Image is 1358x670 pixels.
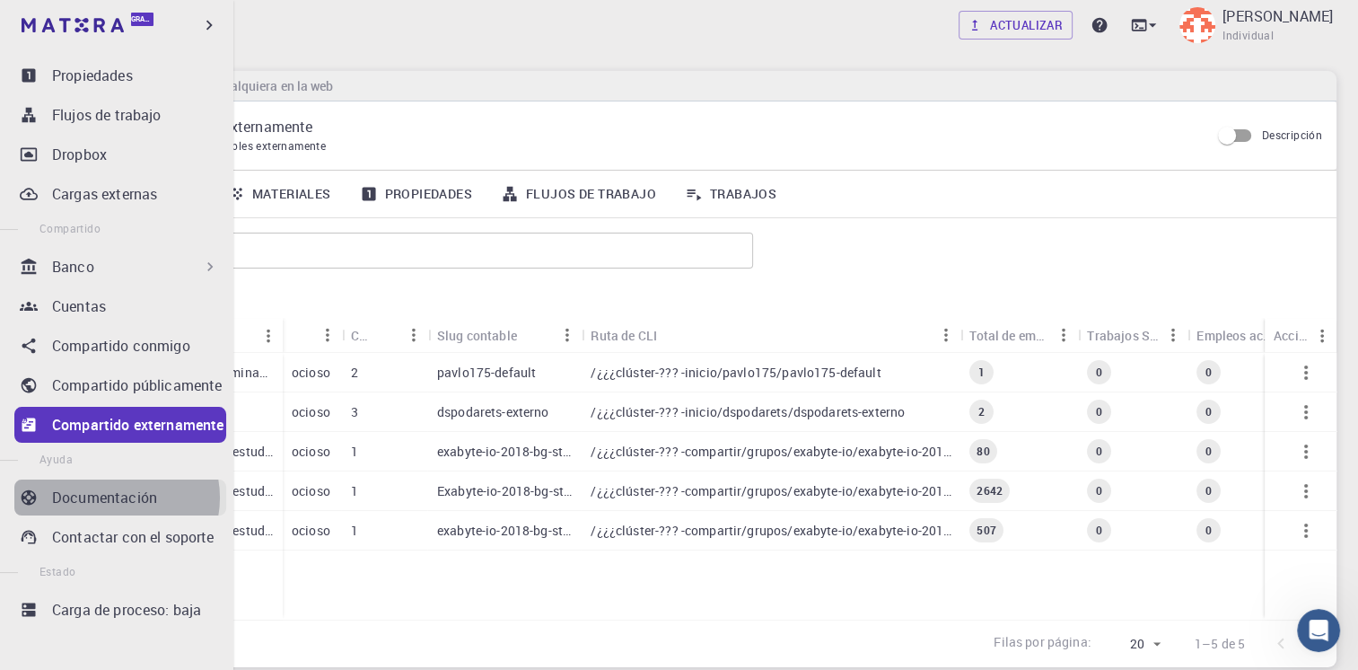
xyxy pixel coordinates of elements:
div: Volveremos a estar en línea [DATE] [37,276,300,295]
a: Actualizar [959,11,1073,40]
p: Flujos de trabajo [52,104,162,126]
button: Menú [1308,322,1336,350]
a: HelpHero [167,379,225,393]
p: 2 [351,364,358,382]
p: exabyte-io-2018-bg-study-phase-i-ph [437,443,573,461]
a: Contactar con el soporte [14,519,226,555]
button: Menú [1159,321,1187,349]
button: Menú [399,321,428,349]
p: Cuentas [52,295,106,317]
span: Soporte [36,13,100,29]
font: Flujos de trabajo [526,186,656,202]
p: Dropbox [52,144,107,165]
a: Compartido públicamente [14,367,226,403]
p: Exabyte-io-2018-bg-study-phase-iii [437,482,573,500]
button: Menú [313,321,342,349]
a: Cuentas [14,288,226,324]
span: 0 [1198,365,1219,380]
h6: Cualquiera en la web [208,76,334,96]
div: 20 [1099,631,1166,657]
iframe: Intercom live chat [1297,609,1340,652]
p: /¿¿¿clúster-??? -compartir/grupos/exabyte-io/exabyte-io-2018-bg-study-fase-iii [591,482,951,500]
button: Ordenar [517,321,546,349]
div: Total de empleos [969,318,1049,353]
a: Compartido externamente [14,407,226,443]
a: Cargas externas [14,176,226,212]
span: 0 [1198,523,1219,538]
p: 1 [351,482,358,500]
div: Slug contable [437,318,517,353]
img: Imagen de perfil de Timur [244,29,280,65]
span: 0 [1198,404,1219,419]
img: logotipo [22,18,124,32]
span: Estado [39,564,75,578]
span: 0 [1089,404,1109,419]
div: ⚡ por [37,377,322,396]
p: /¿¿¿clúster-??? -compartir/grupos/exabyte-io/exabyte-io-2018-bg-study-phase-i [591,522,951,540]
span: 80 [969,444,996,459]
span: 0 [1198,483,1219,498]
p: 1–5 de 5 [1195,635,1245,653]
p: ¿Cómo podemos ayudar? [36,158,323,219]
a: Documentación [14,480,226,516]
a: Flujos de trabajo [14,97,226,133]
button: Mensajes [180,505,359,577]
div: Trabajos Subm. [1087,318,1159,353]
div: Estado [283,318,342,353]
div: Compartido [351,318,371,353]
span: 0 [1089,523,1109,538]
p: Compartido externamente [143,116,1196,137]
span: 2 [971,404,992,419]
span: 0 [1089,365,1109,380]
p: ocioso [292,403,330,421]
div: Cerrar [309,29,341,61]
p: Propiedades [52,65,133,86]
div: Slug contable [428,318,582,353]
span: 1 [971,365,992,380]
span: Compartido [39,221,101,235]
span: Ayuda [39,452,73,466]
p: 1 [351,443,358,461]
p: exabyte-io-2018-bg-study-phase-i [437,522,573,540]
p: ocioso [292,482,330,500]
div: Total de empleos [960,318,1078,353]
div: Empleos activos [1196,318,1273,353]
img: logotipo [36,34,151,63]
div: Trabajos Subm. [1078,318,1187,353]
button: Ordenar [292,321,320,349]
span: 507 [969,523,1003,538]
p: dspodarets-externo [437,403,549,421]
div: Ruta de CLI [591,318,657,353]
p: Compartido externamente [52,414,223,436]
span: 2642 [969,483,1010,498]
p: ocioso [292,443,330,461]
p: ocioso [292,364,330,382]
p: pavlo175-default [437,364,536,382]
font: Actualizar [990,15,1063,36]
button: Ordenar [225,322,254,350]
div: Acciones [1265,318,1336,353]
p: 3 [351,403,358,421]
p: Filas por página: [994,633,1091,654]
span: Elementos accesibles externamente [143,138,326,153]
p: 1 [351,522,358,540]
p: Contactar con el soporte [52,526,215,548]
div: Envíanos un mensaje [37,257,300,276]
span: Individual [1222,27,1274,45]
a: Carga de proceso: baja [14,592,226,628]
img: Alejandro cabrera [1179,7,1215,43]
font: Trabajos [710,186,776,202]
div: Ruta de CLI [582,318,960,353]
p: ocioso [292,522,330,540]
span: 0 [1089,444,1109,459]
p: Banco [52,256,94,278]
p: Compartido públicamente [52,375,222,396]
span: Hogar [68,550,111,562]
p: [PERSON_NAME] [36,128,323,158]
button: Ordenar [371,321,399,349]
a: Compartido conmigo [14,328,226,364]
font: Propiedades [385,186,472,202]
span: Descripción [1262,128,1322,142]
div: Banco [14,249,226,285]
button: Menú [932,321,960,349]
